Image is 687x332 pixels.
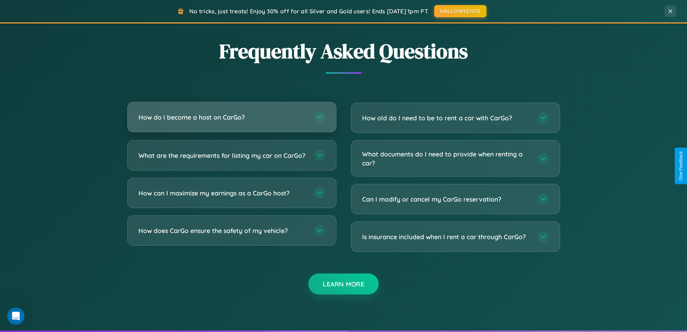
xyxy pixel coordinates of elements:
span: No tricks, just treats! Enjoy 30% off for all Silver and Gold users! Ends [DATE] 1pm PT. [189,8,429,15]
div: Give Feedback [678,151,683,181]
button: Learn More [308,273,379,294]
h2: Frequently Asked Questions [127,37,560,65]
h3: How does CarGo ensure the safety of my vehicle? [138,226,307,235]
h3: How can I maximize my earnings as a CarGo host? [138,189,307,198]
h3: Can I modify or cancel my CarGo reservation? [362,195,530,204]
h3: Is insurance included when I rent a car through CarGo? [362,232,530,241]
h3: What documents do I need to provide when renting a car? [362,150,530,167]
button: HALLOWEEN30 [434,5,486,17]
h3: What are the requirements for listing my car on CarGo? [138,151,307,160]
h3: How old do I need to be to rent a car with CarGo? [362,113,530,122]
iframe: Intercom live chat [7,307,25,325]
h3: How do I become a host on CarGo? [138,113,307,122]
